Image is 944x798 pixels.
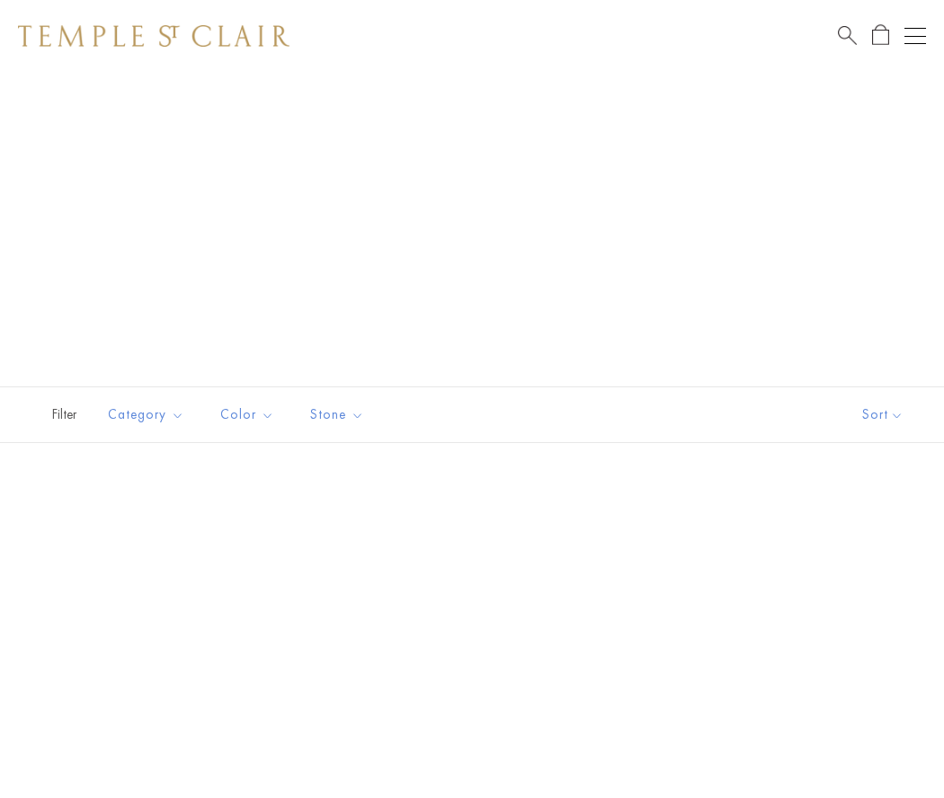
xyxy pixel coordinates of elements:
[207,395,288,435] button: Color
[99,403,198,426] span: Category
[904,25,926,47] button: Open navigation
[211,403,288,426] span: Color
[18,25,289,47] img: Temple St. Clair
[94,395,198,435] button: Category
[297,395,378,435] button: Stone
[872,24,889,47] a: Open Shopping Bag
[838,24,857,47] a: Search
[822,387,944,442] button: Show sort by
[301,403,378,426] span: Stone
